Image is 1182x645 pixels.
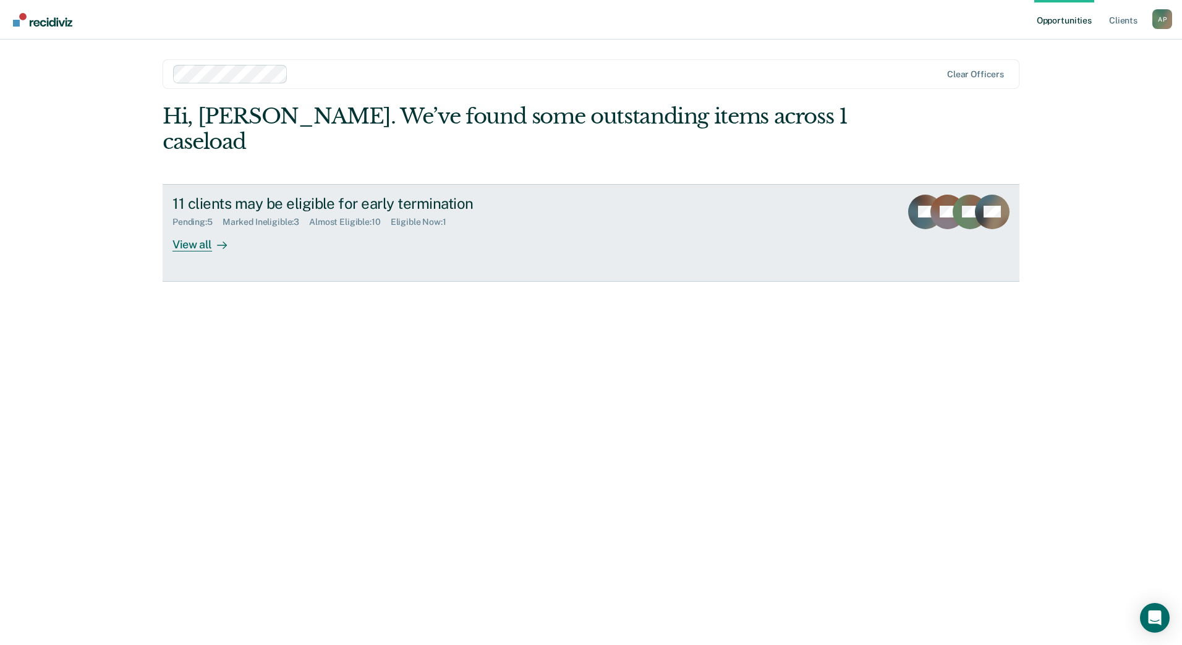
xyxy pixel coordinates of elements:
[1140,603,1170,633] div: Open Intercom Messenger
[13,13,72,27] img: Recidiviz
[172,217,223,227] div: Pending : 5
[309,217,391,227] div: Almost Eligible : 10
[947,69,1004,80] div: Clear officers
[223,217,309,227] div: Marked Ineligible : 3
[163,184,1019,282] a: 11 clients may be eligible for early terminationPending:5Marked Ineligible:3Almost Eligible:10Eli...
[172,195,606,213] div: 11 clients may be eligible for early termination
[391,217,456,227] div: Eligible Now : 1
[1152,9,1172,29] button: Profile dropdown button
[1152,9,1172,29] div: A P
[172,227,242,251] div: View all
[163,104,848,154] div: Hi, [PERSON_NAME]. We’ve found some outstanding items across 1 caseload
